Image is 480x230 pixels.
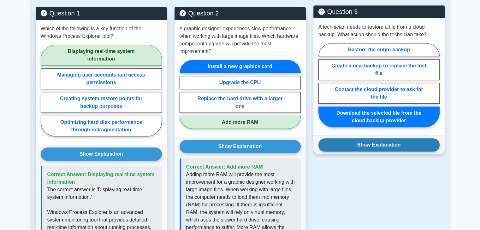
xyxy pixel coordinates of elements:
[180,92,301,113] label: Replace the hard drive with a larger one
[47,172,155,185] span: Correct Answer: Displaying real-time system information
[180,116,301,129] label: Add more RAM
[180,60,301,73] label: Install a new graphics card
[318,23,440,38] p: A technician needs to restore a file from a cloud backup. What action should the technician take?
[41,45,162,66] label: Displaying real-time system information
[180,25,301,55] p: A graphic designer experiences slow performance when working with large image files. Which hardwa...
[41,147,162,161] button: Show Explanation
[180,9,301,17] h5: Question 2
[318,59,440,80] label: Create a new backup to replace the lost file
[318,8,440,15] h5: Question 3
[41,9,162,17] h5: Question 1
[41,116,162,136] label: Optimizing hard disk performance through defragmentation
[318,43,440,56] label: Restore the entire backup
[186,164,263,170] span: Correct Answer: Add more RAM
[41,68,162,89] label: Managing user accounts and access permissions
[41,25,162,40] p: Which of the following is a key function of the Windows Process Explorer tool?
[180,76,301,89] label: Upgrade the CPU
[41,92,162,113] label: Creating system restore points for backup purposes
[318,138,440,152] button: Show Explanation
[318,106,440,127] label: Download the selected file from the cloud backup provider
[180,140,301,153] button: Show Explanation
[318,83,440,104] label: Contact the cloud provider to ask for the file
